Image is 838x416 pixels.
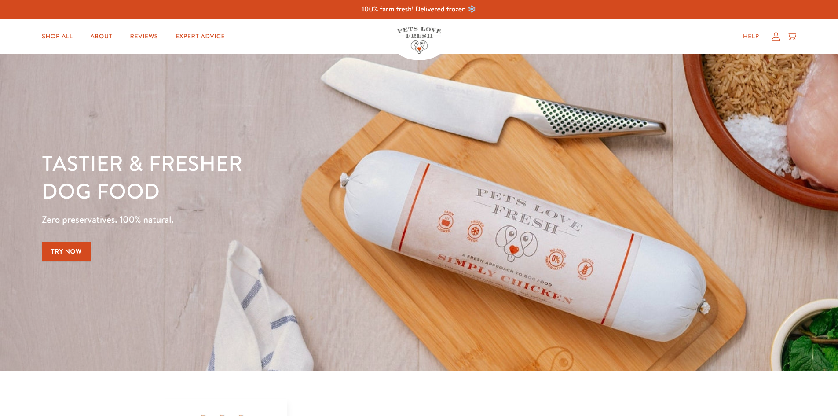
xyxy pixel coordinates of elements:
img: Pets Love Fresh [397,27,441,54]
a: Expert Advice [168,28,232,45]
a: Shop All [35,28,80,45]
p: Zero preservatives. 100% natural. [42,212,545,228]
a: Try Now [42,242,91,261]
a: About [83,28,119,45]
a: Help [736,28,766,45]
a: Reviews [123,28,165,45]
h1: Tastier & fresher dog food [42,150,545,205]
